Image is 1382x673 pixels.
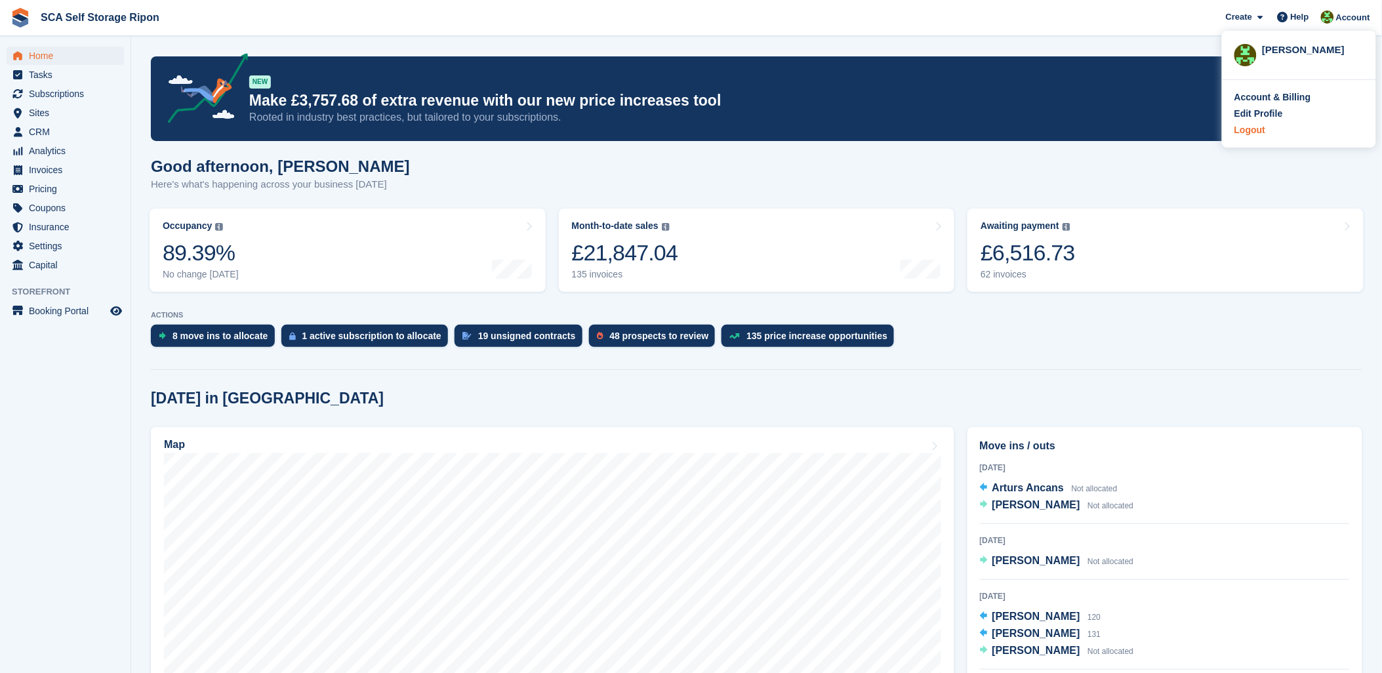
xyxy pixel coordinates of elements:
a: 19 unsigned contracts [455,325,589,354]
span: Sites [29,104,108,122]
a: menu [7,218,124,236]
span: Invoices [29,161,108,179]
img: Kelly Neesham [1321,10,1334,24]
div: Occupancy [163,220,212,232]
span: [PERSON_NAME] [992,645,1080,656]
span: [PERSON_NAME] [992,555,1080,566]
span: CRM [29,123,108,141]
a: Logout [1234,123,1364,137]
a: menu [7,161,124,179]
a: menu [7,142,124,160]
a: 1 active subscription to allocate [281,325,455,354]
div: 135 invoices [572,269,678,280]
span: Booking Portal [29,302,108,320]
img: active_subscription_to_allocate_icon-d502201f5373d7db506a760aba3b589e785aa758c864c3986d89f69b8ff3... [289,332,296,340]
img: Kelly Neesham [1234,44,1257,66]
div: 8 move ins to allocate [173,331,268,341]
a: menu [7,85,124,103]
img: stora-icon-8386f47178a22dfd0bd8f6a31ec36ba5ce8667c1dd55bd0f319d3a0aa187defe.svg [10,8,30,28]
div: 1 active subscription to allocate [302,331,441,341]
img: icon-info-grey-7440780725fd019a000dd9b08b2336e03edf1995a4989e88bcd33f0948082b44.svg [215,223,223,231]
a: menu [7,237,124,255]
img: price_increase_opportunities-93ffe204e8149a01c8c9dc8f82e8f89637d9d84a8eef4429ea346261dce0b2c0.svg [729,333,740,339]
span: Subscriptions [29,85,108,103]
a: Preview store [108,303,124,319]
a: menu [7,302,124,320]
div: £6,516.73 [981,239,1075,266]
div: £21,847.04 [572,239,678,266]
div: 135 price increase opportunities [746,331,887,341]
span: Home [29,47,108,65]
a: Awaiting payment £6,516.73 62 invoices [967,209,1364,292]
span: Capital [29,256,108,274]
p: Here's what's happening across your business [DATE] [151,177,410,192]
p: Make £3,757.68 of extra revenue with our new price increases tool [249,91,1248,110]
h2: Move ins / outs [980,438,1350,454]
div: 48 prospects to review [610,331,709,341]
div: No change [DATE] [163,269,239,280]
a: Edit Profile [1234,107,1364,121]
img: icon-info-grey-7440780725fd019a000dd9b08b2336e03edf1995a4989e88bcd33f0948082b44.svg [662,223,670,231]
img: contract_signature_icon-13c848040528278c33f63329250d36e43548de30e8caae1d1a13099fd9432cc5.svg [462,332,472,340]
span: Not allocated [1072,484,1118,493]
a: menu [7,66,124,84]
div: Edit Profile [1234,107,1283,121]
span: Settings [29,237,108,255]
span: [PERSON_NAME] [992,499,1080,510]
div: NEW [249,75,271,89]
a: Account & Billing [1234,91,1364,104]
span: Not allocated [1087,501,1133,510]
a: [PERSON_NAME] Not allocated [980,553,1134,570]
span: Pricing [29,180,108,198]
a: 8 move ins to allocate [151,325,281,354]
div: Month-to-date sales [572,220,659,232]
span: 120 [1087,613,1101,622]
h2: Map [164,439,185,451]
span: Storefront [12,285,131,298]
img: price-adjustments-announcement-icon-8257ccfd72463d97f412b2fc003d46551f7dbcb40ab6d574587a9cd5c0d94... [157,53,249,128]
a: SCA Self Storage Ripon [35,7,165,28]
a: [PERSON_NAME] 131 [980,626,1101,643]
div: Logout [1234,123,1265,137]
img: icon-info-grey-7440780725fd019a000dd9b08b2336e03edf1995a4989e88bcd33f0948082b44.svg [1063,223,1070,231]
span: Insurance [29,218,108,236]
span: Arturs Ancans [992,482,1065,493]
a: menu [7,47,124,65]
div: [DATE] [980,462,1350,474]
p: ACTIONS [151,311,1362,319]
p: Rooted in industry best practices, but tailored to your subscriptions. [249,110,1248,125]
div: [DATE] [980,535,1350,546]
a: Occupancy 89.39% No change [DATE] [150,209,546,292]
a: menu [7,104,124,122]
a: 135 price increase opportunities [721,325,901,354]
a: menu [7,256,124,274]
div: 62 invoices [981,269,1075,280]
a: [PERSON_NAME] 120 [980,609,1101,626]
a: [PERSON_NAME] Not allocated [980,643,1134,660]
div: Account & Billing [1234,91,1311,104]
span: Help [1291,10,1309,24]
span: Coupons [29,199,108,217]
img: prospect-51fa495bee0391a8d652442698ab0144808aea92771e9ea1ae160a38d050c398.svg [597,332,603,340]
span: 131 [1087,630,1101,639]
h2: [DATE] in [GEOGRAPHIC_DATA] [151,390,384,407]
span: Create [1226,10,1252,24]
span: Not allocated [1087,557,1133,566]
span: Not allocated [1087,647,1133,656]
a: menu [7,199,124,217]
div: 19 unsigned contracts [478,331,576,341]
a: menu [7,180,124,198]
div: Awaiting payment [981,220,1059,232]
a: [PERSON_NAME] Not allocated [980,497,1134,514]
span: [PERSON_NAME] [992,628,1080,639]
h1: Good afternoon, [PERSON_NAME] [151,157,410,175]
a: 48 prospects to review [589,325,722,354]
a: Arturs Ancans Not allocated [980,480,1118,497]
a: menu [7,123,124,141]
div: [PERSON_NAME] [1262,43,1364,54]
span: Tasks [29,66,108,84]
span: Analytics [29,142,108,160]
span: [PERSON_NAME] [992,611,1080,622]
div: [DATE] [980,590,1350,602]
a: Month-to-date sales £21,847.04 135 invoices [559,209,955,292]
